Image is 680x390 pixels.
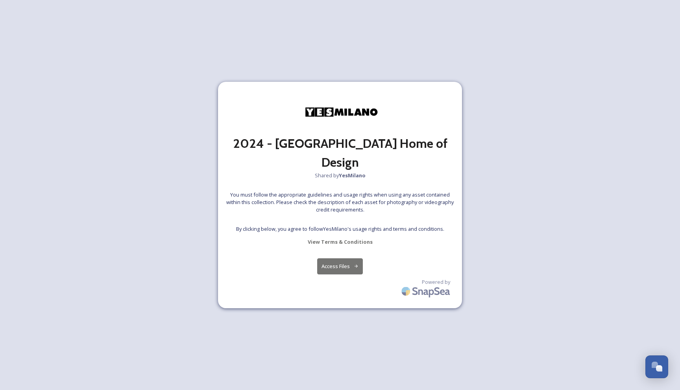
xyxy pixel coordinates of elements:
[226,134,454,172] h2: 2024 - [GEOGRAPHIC_DATA] Home of Design
[308,238,373,245] strong: View Terms & Conditions
[308,237,373,247] a: View Terms & Conditions
[399,282,454,300] img: SnapSea Logo
[226,191,454,214] span: You must follow the appropriate guidelines and usage rights when using any asset contained within...
[645,355,668,378] button: Open Chat
[422,278,450,286] span: Powered by
[315,172,366,179] span: Shared by
[339,172,366,179] strong: YesMilano
[317,258,363,274] button: Access Files
[301,90,379,134] img: yesmi.jpg
[236,225,444,233] span: By clicking below, you agree to follow YesMilano 's usage rights and terms and conditions.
